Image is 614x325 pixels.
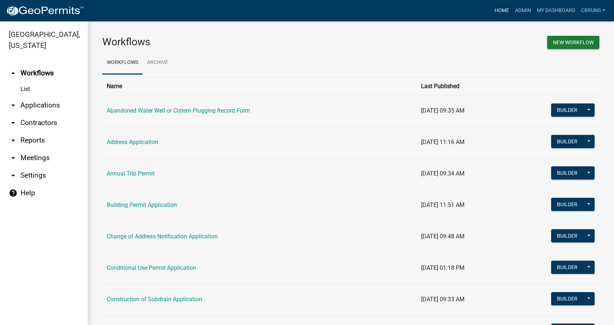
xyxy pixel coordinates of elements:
i: arrow_drop_up [9,69,18,78]
button: Builder [551,166,583,179]
button: Builder [551,261,583,274]
a: Archive [143,51,173,75]
a: My Dashboard [534,4,578,18]
span: [DATE] 11:51 AM [421,201,465,208]
a: Annual Trip Permit [107,170,155,177]
span: [DATE] 09:35 AM [421,107,465,114]
i: arrow_drop_down [9,136,18,145]
a: Abandoned Water Well or Cistern Plugging Record Form [107,107,250,114]
i: arrow_drop_down [9,101,18,110]
a: cbruns [578,4,608,18]
a: Construction of Subdrain Application [107,296,202,303]
a: Change of Address Notification Application [107,233,218,240]
button: Builder [551,103,583,117]
i: arrow_drop_down [9,154,18,162]
a: Building Permit Application [107,201,177,208]
button: Builder [551,198,583,211]
span: [DATE] 09:48 AM [421,233,465,240]
span: [DATE] 09:34 AM [421,170,465,177]
a: Conditional Use Permit Application [107,264,196,271]
button: Builder [551,229,583,242]
h3: Workflows [102,36,345,48]
a: Address Application [107,139,158,146]
i: help [9,189,18,197]
button: New Workflow [547,36,599,49]
span: [DATE] 09:33 AM [421,296,465,303]
button: Builder [551,135,583,148]
i: arrow_drop_down [9,171,18,180]
a: Admin [512,4,534,18]
a: Workflows [102,51,143,75]
th: Name [102,77,417,95]
i: arrow_drop_down [9,118,18,127]
button: Builder [551,292,583,305]
a: Home [492,4,512,18]
span: [DATE] 01:18 PM [421,264,465,271]
th: Last Published [417,77,507,95]
span: [DATE] 11:16 AM [421,139,465,146]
